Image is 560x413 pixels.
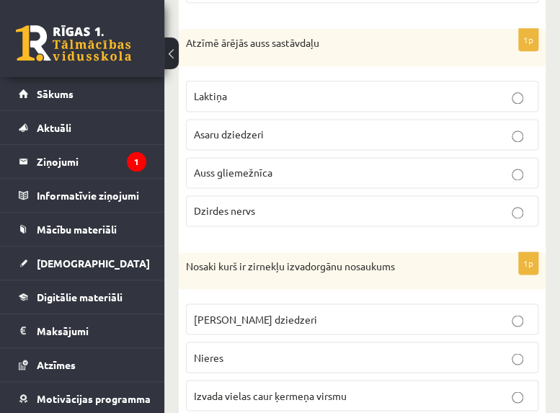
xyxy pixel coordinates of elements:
[194,312,317,325] span: [PERSON_NAME] dziedzeri
[37,314,146,347] legend: Maksājumi
[512,130,523,142] input: Asaru dziedzeri
[37,290,123,303] span: Digitālie materiāli
[19,280,146,314] a: Digitālie materiāli
[37,392,151,405] span: Motivācijas programma
[16,25,131,61] a: Rīgas 1. Tālmācības vidusskola
[186,259,466,274] p: Nosaki kurš ir zirnekļu izvadorgānu nosaukums
[37,358,76,371] span: Atzīmes
[518,28,538,51] p: 1p
[512,315,523,327] input: [PERSON_NAME] dziedzeri
[194,350,223,363] span: Nieres
[19,145,146,178] a: Ziņojumi1
[37,145,146,178] legend: Ziņojumi
[19,314,146,347] a: Maksājumi
[19,77,146,110] a: Sākums
[194,388,347,401] span: Izvada vielas caur ķermeņa virsmu
[512,353,523,365] input: Nieres
[37,179,146,212] legend: Informatīvie ziņojumi
[518,252,538,275] p: 1p
[19,179,146,212] a: Informatīvie ziņojumi
[19,348,146,381] a: Atzīmes
[19,213,146,246] a: Mācību materiāli
[127,152,146,172] i: 1
[194,204,255,217] span: Dzirdes nervs
[194,166,272,179] span: Auss gliemežnīca
[37,87,74,100] span: Sākums
[512,169,523,180] input: Auss gliemežnīca
[37,121,71,134] span: Aktuāli
[512,207,523,218] input: Dzirdes nervs
[512,391,523,403] input: Izvada vielas caur ķermeņa virsmu
[19,111,146,144] a: Aktuāli
[37,223,117,236] span: Mācību materiāli
[19,247,146,280] a: [DEMOGRAPHIC_DATA]
[512,92,523,104] input: Laktiņa
[194,89,227,102] span: Laktiņa
[37,257,150,270] span: [DEMOGRAPHIC_DATA]
[194,128,264,141] span: Asaru dziedzeri
[186,36,466,50] p: Atzīmē ārējās auss sastāvdaļu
